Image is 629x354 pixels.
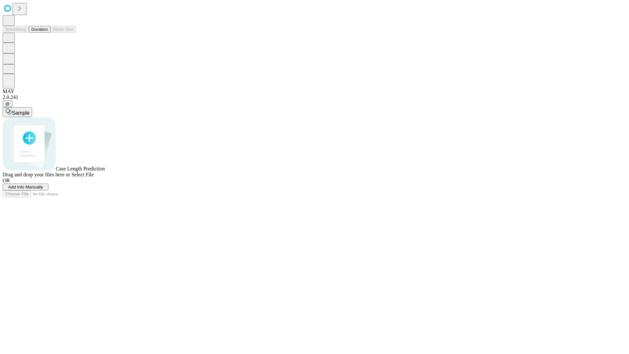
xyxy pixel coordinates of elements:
[3,178,10,183] span: OR
[3,184,48,190] button: Add Info Manually
[3,100,12,107] button: @
[3,88,626,94] div: MAY
[71,172,94,177] span: Select File
[56,166,105,171] span: Case Length Prediction
[12,110,29,116] span: Sample
[8,185,43,189] span: Add Info Manually
[3,107,32,117] button: Sample
[5,101,10,106] span: @
[3,26,29,33] button: Smoothing
[29,26,50,33] button: Duration
[3,172,70,177] span: Drag and drop your files here or
[50,26,76,33] button: Block Size
[3,94,626,100] div: 2.0.241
